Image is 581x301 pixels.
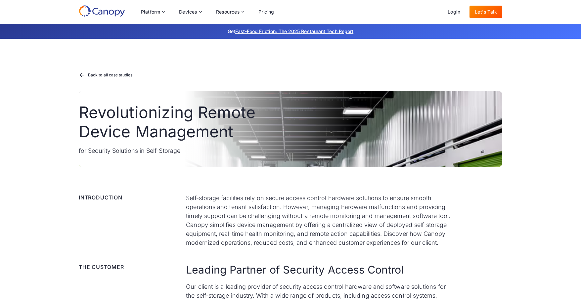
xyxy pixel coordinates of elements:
div: The Customer [79,263,124,271]
div: Devices [179,10,197,14]
p: Self-storage facilities rely on secure access control hardware solutions to ensure smooth operati... [186,193,451,247]
p: for Security Solutions in Self-Storage [79,146,286,155]
h1: Revolutionizing Remote Device Management [79,103,286,141]
div: Platform [141,10,160,14]
a: Login [442,6,466,18]
p: Get [128,28,453,35]
a: Let's Talk [469,6,502,18]
a: Back to all case studies [79,71,132,80]
div: Back to all case studies [88,73,132,77]
div: Resources [216,10,240,14]
div: Devices [174,5,207,19]
div: Platform [136,5,170,19]
a: Pricing [253,6,280,18]
h2: Leading Partner of Security Access Control [186,263,404,277]
a: Fast-Food Friction: The 2025 Restaurant Tech Report [235,28,353,34]
div: Introduction [79,193,122,201]
div: Resources [211,5,249,19]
